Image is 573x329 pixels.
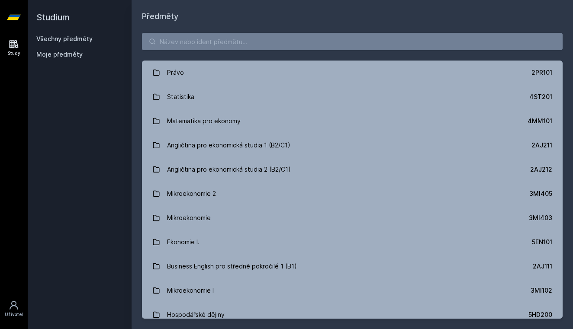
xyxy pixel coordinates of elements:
div: 2AJ212 [530,165,552,174]
a: Matematika pro ekonomy 4MM101 [142,109,563,133]
a: Mikroekonomie I 3MI102 [142,278,563,303]
a: Study [2,35,26,61]
a: Mikroekonomie 2 3MI405 [142,182,563,206]
div: Mikroekonomie I [167,282,214,299]
div: 4MM101 [528,117,552,125]
div: Hospodářské dějiny [167,306,225,323]
div: 2PR101 [531,68,552,77]
div: Angličtina pro ekonomická studia 2 (B2/C1) [167,161,291,178]
div: Matematika pro ekonomy [167,112,241,130]
a: Hospodářské dějiny 5HD200 [142,303,563,327]
h1: Předměty [142,10,563,22]
div: 5HD200 [528,310,552,319]
div: Study [8,50,20,57]
input: Název nebo ident předmětu… [142,33,563,50]
a: Všechny předměty [36,35,93,42]
a: Business English pro středně pokročilé 1 (B1) 2AJ111 [142,254,563,278]
div: 2AJ111 [533,262,552,271]
span: Moje předměty [36,50,83,59]
div: Statistika [167,88,194,105]
a: Angličtina pro ekonomická studia 1 (B2/C1) 2AJ211 [142,133,563,157]
a: Angličtina pro ekonomická studia 2 (B2/C1) 2AJ212 [142,157,563,182]
div: Uživatel [5,311,23,318]
a: Ekonomie I. 5EN101 [142,230,563,254]
a: Mikroekonomie 3MI403 [142,206,563,230]
div: 5EN101 [532,238,552,246]
div: 2AJ211 [531,141,552,150]
div: 3MI405 [529,189,552,198]
div: 4ST201 [529,93,552,101]
div: 3MI403 [529,214,552,222]
div: 3MI102 [531,286,552,295]
div: Ekonomie I. [167,233,200,251]
a: Statistika 4ST201 [142,85,563,109]
div: Mikroekonomie 2 [167,185,216,202]
div: Business English pro středně pokročilé 1 (B1) [167,258,297,275]
a: Uživatel [2,296,26,322]
div: Právo [167,64,184,81]
div: Mikroekonomie [167,209,211,227]
div: Angličtina pro ekonomická studia 1 (B2/C1) [167,137,290,154]
a: Právo 2PR101 [142,61,563,85]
